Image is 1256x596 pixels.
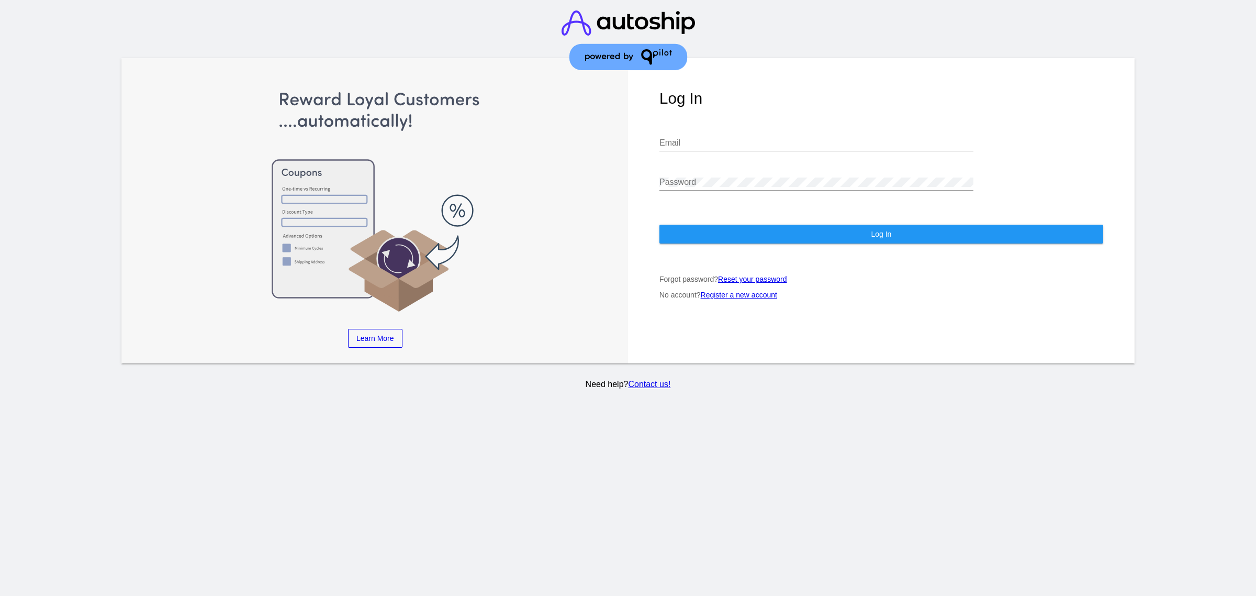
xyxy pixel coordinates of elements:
a: Reset your password [718,275,787,283]
button: Log In [659,225,1103,244]
a: Learn More [348,329,402,348]
input: Email [659,138,973,148]
span: Learn More [356,334,394,343]
p: Forgot password? [659,275,1103,283]
p: Need help? [120,380,1137,389]
a: Register a new account [701,291,777,299]
a: Contact us! [628,380,670,389]
span: Log In [871,230,891,238]
h1: Log In [659,90,1103,107]
p: No account? [659,291,1103,299]
img: Apply Coupons Automatically to Scheduled Orders with QPilot [153,90,597,313]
